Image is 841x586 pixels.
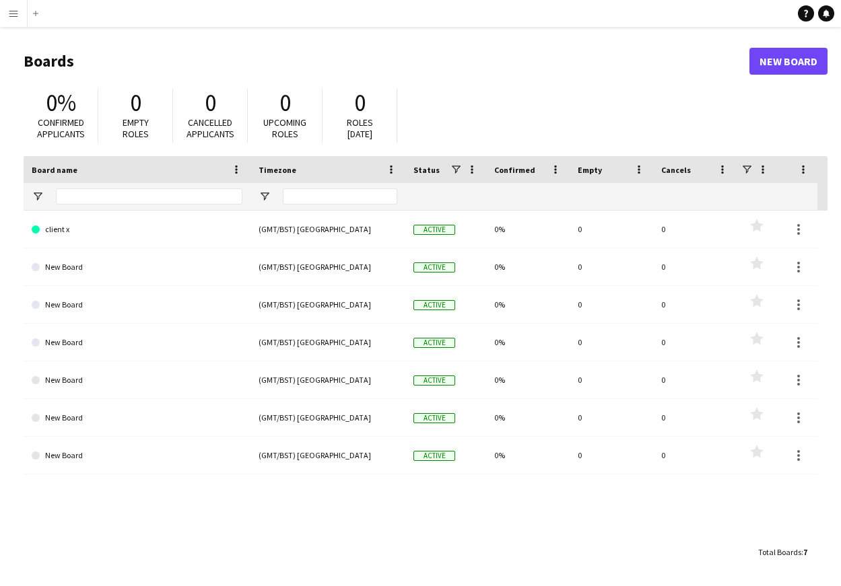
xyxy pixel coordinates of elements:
div: 0 [653,324,737,361]
span: Active [413,338,455,348]
div: 0 [570,248,653,285]
span: Active [413,262,455,272]
span: Active [413,225,455,235]
span: Status [413,165,440,175]
div: : [758,539,807,565]
span: Cancels [661,165,691,175]
div: 0 [653,248,737,285]
div: (GMT/BST) [GEOGRAPHIC_DATA] [250,286,405,323]
span: Active [413,413,455,423]
span: Empty roles [123,116,149,140]
a: New Board [32,361,242,399]
span: 0% [46,88,76,118]
div: 0 [653,399,737,436]
div: 0 [570,211,653,248]
span: 0 [205,88,216,118]
div: 0 [570,324,653,361]
div: 0 [653,361,737,398]
div: (GMT/BST) [GEOGRAPHIC_DATA] [250,399,405,436]
div: 0 [570,437,653,474]
span: Upcoming roles [263,116,306,140]
span: Active [413,375,455,386]
span: Active [413,300,455,310]
div: 0% [486,361,570,398]
input: Timezone Filter Input [283,188,397,205]
button: Open Filter Menu [259,190,271,203]
div: (GMT/BST) [GEOGRAPHIC_DATA] [250,248,405,285]
a: client x [32,211,242,248]
a: New Board [32,437,242,474]
div: (GMT/BST) [GEOGRAPHIC_DATA] [250,437,405,474]
span: 0 [279,88,291,118]
button: Open Filter Menu [32,190,44,203]
div: 0 [653,286,737,323]
input: Board name Filter Input [56,188,242,205]
div: 0% [486,399,570,436]
div: 0 [570,399,653,436]
div: 0% [486,211,570,248]
span: Confirmed [494,165,535,175]
h1: Boards [24,51,749,71]
div: 0 [570,361,653,398]
span: Roles [DATE] [347,116,373,140]
a: New Board [749,48,828,75]
div: (GMT/BST) [GEOGRAPHIC_DATA] [250,211,405,248]
span: 0 [354,88,366,118]
div: 0 [653,437,737,474]
span: Active [413,451,455,461]
div: 0 [653,211,737,248]
span: Total Boards [758,547,801,557]
div: 0 [570,286,653,323]
div: 0% [486,286,570,323]
div: 0% [486,248,570,285]
span: Board name [32,165,77,175]
span: Confirmed applicants [37,116,85,140]
a: New Board [32,399,242,437]
div: 0% [486,437,570,474]
div: (GMT/BST) [GEOGRAPHIC_DATA] [250,324,405,361]
a: New Board [32,324,242,361]
div: 0% [486,324,570,361]
div: (GMT/BST) [GEOGRAPHIC_DATA] [250,361,405,398]
span: Timezone [259,165,296,175]
span: 0 [130,88,141,118]
span: Cancelled applicants [187,116,234,140]
a: New Board [32,286,242,324]
span: 7 [803,547,807,557]
span: Empty [578,165,602,175]
a: New Board [32,248,242,286]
